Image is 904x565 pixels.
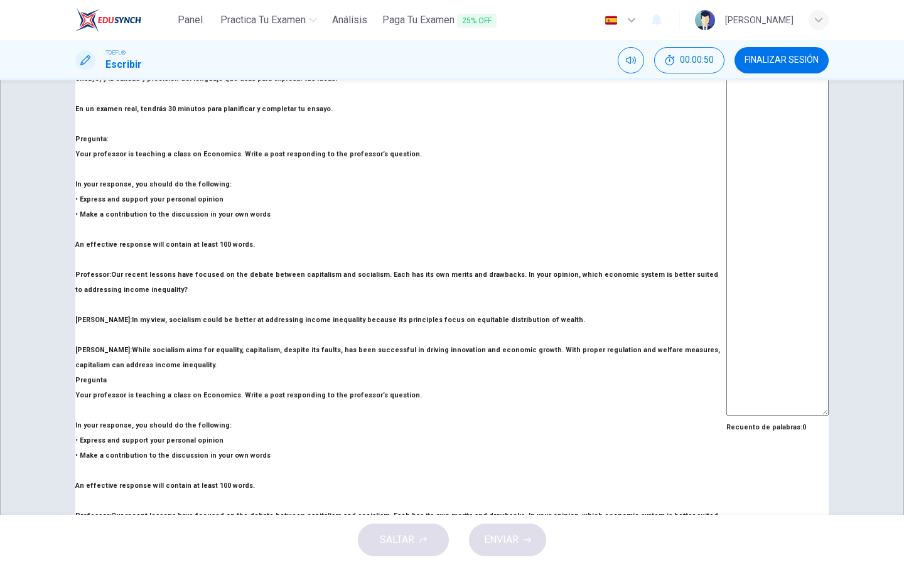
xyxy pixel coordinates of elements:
[170,9,210,32] a: Panel
[75,346,132,354] b: [PERSON_NAME]:
[680,55,714,65] span: 00:00:50
[802,423,806,431] strong: 0
[75,508,726,539] h6: Our recent lessons have focused on the debate between capitalism and socialism. Each has its own ...
[618,47,644,73] div: Silenciar
[75,418,726,463] h6: In your response, you should do the following: • Express and support your personal opinion • Make...
[734,47,829,73] button: FINALIZAR SESIÓN
[75,343,726,373] h6: While socialism aims for equality, capitalism, despite its faults, has been successful in driving...
[75,267,726,298] h6: Our recent lessons have focused on the debate between capitalism and socialism. Each has its own ...
[603,16,619,25] img: es
[654,47,724,73] div: Ocultar
[745,55,819,65] span: FINALIZAR SESIÓN
[327,9,372,31] button: Análisis
[327,9,372,32] a: Análisis
[75,512,111,520] b: Professor:
[170,9,210,31] button: Panel
[75,478,726,493] h6: An effective response will contain at least 100 words.
[75,271,111,279] b: Professor:
[332,13,367,28] span: Análisis
[861,522,891,552] iframe: Intercom live chat
[215,9,322,31] button: Practica tu examen
[75,388,726,403] h6: Your professor is teaching a class on Economics. Write a post responding to the professor’s quest...
[75,373,726,388] h6: Pregunta
[654,47,724,73] button: 00:00:50
[377,9,502,32] button: Paga Tu Examen25% OFF
[726,420,829,435] h6: Recuento de palabras :
[178,13,203,28] span: Panel
[75,8,170,33] a: EduSynch logo
[75,8,141,33] img: EduSynch logo
[75,313,726,328] h6: In my view, socialism could be better at addressing income inequality because its principles focu...
[695,10,715,30] img: Profile picture
[105,57,142,72] h1: Escribir
[75,132,726,147] h6: Pregunta :
[75,177,726,222] h6: In your response, you should do the following: • Express and support your personal opinion • Make...
[382,13,497,28] span: Paga Tu Examen
[105,48,126,57] span: TOEFL®
[75,237,726,252] h6: An effective response will contain at least 100 words.
[75,316,132,324] b: [PERSON_NAME]:
[75,147,726,162] h6: Your professor is teaching a class on Economics. Write a post responding to the professor’s quest...
[220,13,306,28] span: Practica tu examen
[457,14,497,28] span: 25% OFF
[725,13,794,28] div: [PERSON_NAME]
